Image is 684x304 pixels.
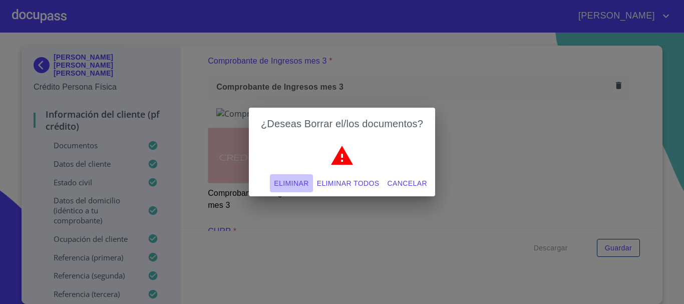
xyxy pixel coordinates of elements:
[384,174,431,193] button: Cancelar
[388,177,427,190] span: Cancelar
[317,177,380,190] span: Eliminar todos
[274,177,308,190] span: Eliminar
[270,174,312,193] button: Eliminar
[261,116,423,132] h2: ¿Deseas Borrar el/los documentos?
[313,174,384,193] button: Eliminar todos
